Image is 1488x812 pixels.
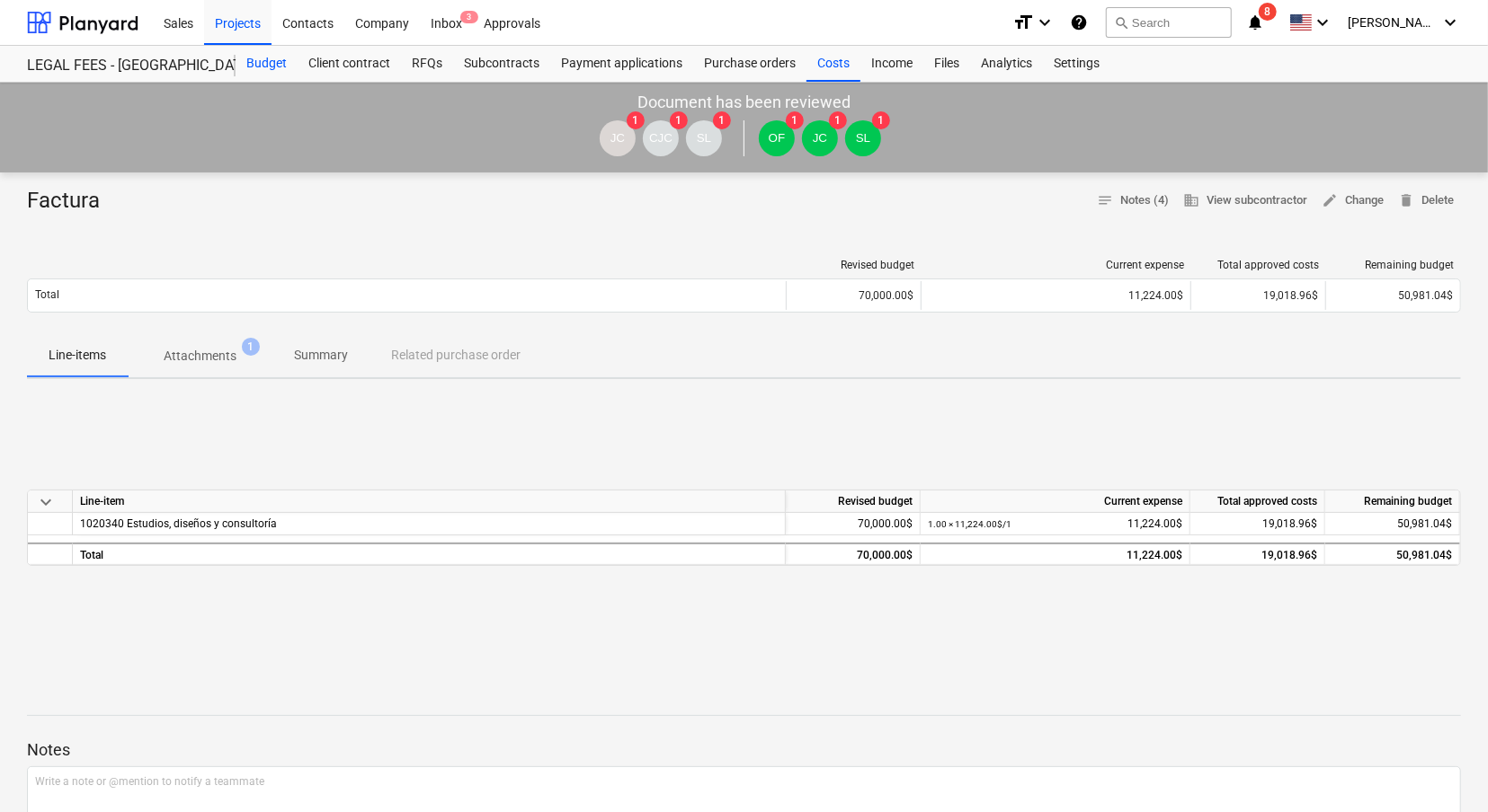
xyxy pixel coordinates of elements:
span: 3 [460,11,478,23]
span: 1 [786,111,804,129]
div: 50,981.04$ [1325,543,1460,565]
span: keyboard_arrow_down [35,491,57,513]
span: JC [610,131,625,145]
button: Notes (4) [1090,187,1176,215]
span: 8 [1259,3,1277,21]
div: 19,018.96$ [1190,543,1325,565]
span: OF [769,131,786,145]
p: Total [35,287,59,303]
i: Knowledge base [1070,12,1088,33]
span: 1 [670,111,688,129]
span: SL [697,131,711,145]
div: Jorge Choy [802,120,838,156]
a: Settings [1043,46,1110,82]
span: business [1183,192,1199,208]
p: Notes [27,739,1461,761]
div: Factura [27,187,114,216]
span: 1 [242,338,260,356]
span: Change [1322,190,1384,211]
i: keyboard_arrow_down [1312,12,1333,33]
span: JC [813,131,827,145]
div: 70,000.00$ [786,281,921,310]
div: 19,018.96$ [1190,281,1325,310]
div: Jorge Choy [600,120,636,156]
span: 1 [872,111,890,129]
div: 11,224.00$ [928,544,1182,567]
div: Line-item [73,490,786,513]
span: 19,018.96$ [1262,517,1317,530]
button: Search [1106,7,1232,38]
div: Carlos Joel Cedeño [643,120,679,156]
div: 70,000.00$ [786,543,921,565]
div: 11,224.00$ [928,513,1182,535]
div: Total [73,543,786,565]
span: CJC [649,131,673,145]
div: 70,000.00$ [786,513,921,535]
span: 1 [829,111,847,129]
a: Payment applications [550,46,693,82]
div: 11,224.00$ [929,289,1183,302]
button: Change [1314,187,1391,215]
i: notifications [1246,12,1264,33]
div: LEGAL FEES - [GEOGRAPHIC_DATA][PERSON_NAME] [27,57,214,75]
span: delete [1398,192,1414,208]
i: keyboard_arrow_down [1439,12,1461,33]
p: Attachments [164,347,236,366]
button: Delete [1391,187,1461,215]
a: Income [860,46,923,82]
div: Oscar Frances [759,120,795,156]
button: View subcontractor [1176,187,1314,215]
p: Document has been reviewed [637,92,851,113]
span: SL [856,131,870,145]
div: Revised budget [786,490,921,513]
div: Revised budget [794,259,914,271]
a: Files [923,46,970,82]
a: Subcontracts [453,46,550,82]
a: Budget [236,46,298,82]
div: Sofia Lanuza [845,120,881,156]
a: Analytics [970,46,1043,82]
a: RFQs [401,46,453,82]
span: 50,981.04$ [1398,289,1453,302]
p: Summary [294,346,348,365]
span: 1020340 Estudios, diseños y consultoría [80,517,277,530]
span: notes [1097,192,1113,208]
span: 1 [627,111,645,129]
span: 50,981.04$ [1397,517,1452,530]
a: Client contract [298,46,401,82]
i: keyboard_arrow_down [1034,12,1056,33]
span: search [1114,15,1128,30]
small: 1.00 × 11,224.00$ / 1 [928,519,1011,529]
div: Total approved costs [1190,490,1325,513]
span: View subcontractor [1183,190,1307,211]
span: [PERSON_NAME] [1348,15,1438,30]
span: 1 [713,111,731,129]
div: Remaining budget [1325,490,1460,513]
div: Remaining budget [1333,259,1454,271]
iframe: Chat Widget [1398,726,1488,812]
div: Sofia Lanuza [686,120,722,156]
i: format_size [1012,12,1034,33]
span: edit [1322,192,1338,208]
div: Current expense [921,490,1190,513]
span: Delete [1398,190,1454,211]
div: Total approved costs [1198,259,1319,271]
span: Notes (4) [1097,190,1169,211]
div: Current expense [929,259,1184,271]
a: Purchase orders [693,46,806,82]
p: Line-items [49,346,106,365]
a: Costs [806,46,860,82]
